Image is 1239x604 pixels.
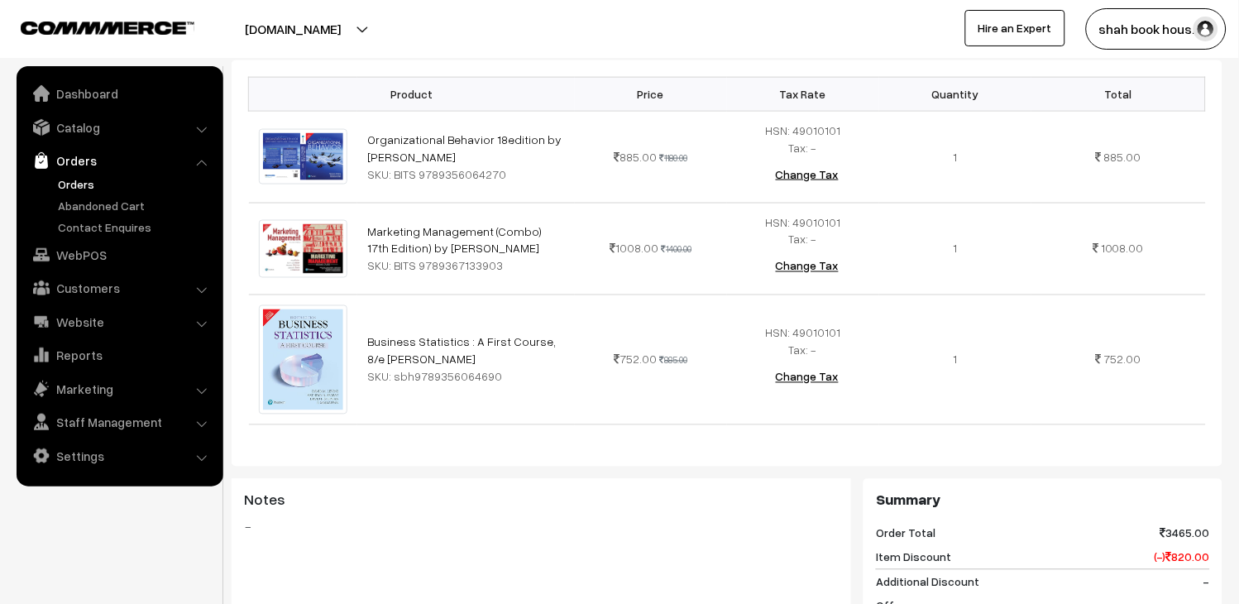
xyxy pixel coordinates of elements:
span: HSN: 49010101 Tax: - [766,123,841,155]
button: Change Tax [763,248,852,285]
span: 1008.00 [1101,242,1144,256]
th: Product [249,77,575,111]
a: Contact Enquires [54,218,218,236]
div: SKU: BITS 9789356064270 [367,165,565,183]
button: shah book hous… [1086,8,1227,50]
img: user [1194,17,1218,41]
a: Website [21,307,218,337]
a: Settings [21,441,218,471]
a: Catalog [21,113,218,142]
th: Total [1031,77,1205,111]
a: Customers [21,273,218,303]
span: 3465.00 [1160,525,1210,542]
th: Price [575,77,727,111]
a: Organizational Behavior 18edition by [PERSON_NAME] [367,132,562,164]
span: 1 [954,150,958,164]
span: Additional Discount [876,573,979,591]
span: (-) 820.00 [1155,549,1210,566]
a: Business Statistics : A First Course, 8/e [PERSON_NAME] [367,335,556,367]
span: HSN: 49010101 Tax: - [766,326,841,357]
span: - [1203,573,1210,591]
a: Abandoned Cart [54,197,218,214]
img: COMMMERCE [21,22,194,34]
a: Orders [54,175,218,193]
span: 885.00 [614,150,657,164]
button: Change Tax [763,156,852,193]
h3: Notes [244,491,839,510]
div: SKU: BITS 9789367133903 [367,257,565,275]
a: Orders [21,146,218,175]
strike: 885.00 [659,355,687,366]
span: 752.00 [1104,352,1141,367]
span: 752.00 [614,352,657,367]
span: HSN: 49010101 Tax: - [766,215,841,247]
a: Staff Management [21,407,218,437]
img: business_statss_pearson_bits.jpg [259,305,347,415]
a: Hire an Expert [965,10,1065,46]
h3: Summary [876,491,1210,510]
div: SKU: sbh9789356064690 [367,368,565,386]
a: COMMMERCE [21,17,165,36]
strike: 1400.00 [661,244,691,255]
strike: 1180.00 [659,152,687,163]
button: [DOMAIN_NAME] [187,8,399,50]
img: 9789356064270.jpg [259,129,347,185]
span: 1 [954,242,958,256]
th: Tax Rate [727,77,879,111]
th: Quantity [879,77,1031,111]
span: 1008.00 [610,242,658,256]
button: Change Tax [763,359,852,395]
span: Item Discount [876,549,951,566]
a: WebPOS [21,240,218,270]
a: Marketing Management (Combo) 17th Edition) by [PERSON_NAME] [367,224,542,256]
img: 9789367133903.jpg [259,220,347,279]
a: Reports [21,340,218,370]
span: Order Total [876,525,935,542]
span: 1 [954,352,958,367]
a: Marketing [21,374,218,404]
blockquote: - [244,517,839,537]
span: 885.00 [1104,150,1141,164]
a: Dashboard [21,79,218,108]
